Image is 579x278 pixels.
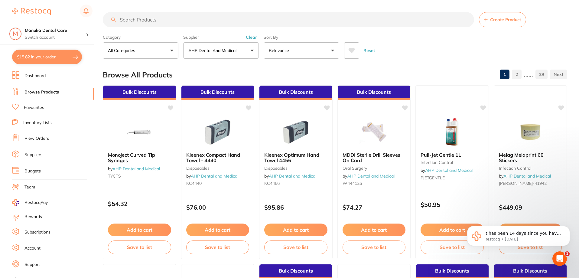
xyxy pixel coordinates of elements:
[108,166,160,172] span: by
[186,204,249,211] p: $76.00
[264,181,280,186] span: KC4456
[264,240,327,254] button: Save to list
[12,8,51,15] img: Restocq Logo
[24,184,35,190] a: Team
[264,152,327,163] b: Kleenex Optimum Hand Towel 4456
[343,181,362,186] span: W444126
[552,251,567,266] iframe: Intercom live chat
[183,34,259,40] label: Supplier
[103,86,176,100] div: Bulk Discounts
[499,173,551,179] span: by
[186,166,249,171] small: disposables
[24,73,46,79] a: Dashboard
[24,152,42,158] a: Suppliers
[24,105,44,111] a: Favourites
[490,17,521,22] span: Create Product
[186,224,249,236] button: Add to cart
[343,204,406,211] p: $74.27
[535,68,548,80] a: 29
[343,152,400,163] span: MDDI Sterile Drill Sleeves On Card
[108,240,171,254] button: Save to list
[343,152,406,163] b: MDDI Sterile Drill Sleeves On Card
[511,117,550,147] img: Melag Melaprint 60 Stickers
[24,200,48,206] span: RestocqPay
[512,68,522,80] a: 2
[120,117,159,147] img: Monoject Curved Tip Syringes
[103,34,178,40] label: Category
[432,117,472,147] img: Puli-Jet Gentle 1L
[186,240,249,254] button: Save to list
[343,224,406,236] button: Add to cart
[499,204,562,211] p: $449.09
[186,152,240,163] span: Kleenex Compact Hand Towel - 4440
[186,152,249,163] b: Kleenex Compact Hand Towel - 4440
[499,152,562,163] b: Melag Melaprint 60 Stickers
[12,199,48,206] a: RestocqPay
[25,34,86,41] p: Switch account
[425,168,473,173] a: AHP Dental and Medical
[458,213,579,262] iframe: Intercom notifications message
[269,47,291,54] p: Relevance
[264,173,316,179] span: by
[103,12,474,27] input: Search Products
[421,224,484,236] button: Add to cart
[23,120,52,126] a: Inventory Lists
[24,89,59,95] a: Browse Products
[264,224,327,236] button: Add to cart
[343,240,406,254] button: Save to list
[421,152,461,158] span: Puli-Jet Gentle 1L
[264,166,327,171] small: disposables
[108,152,155,163] span: Monoject Curved Tip Syringes
[264,204,327,211] p: $95.86
[500,68,509,80] a: 1
[421,168,473,173] span: by
[259,86,332,100] div: Bulk Discounts
[565,251,570,256] span: 1
[503,173,551,179] a: AHP Dental and Medical
[338,86,411,100] div: Bulk Discounts
[421,152,484,158] b: Puli-Jet Gentle 1L
[12,5,51,18] a: Restocq Logo
[499,181,547,186] span: [PERSON_NAME]-41942
[181,86,254,100] div: Bulk Discounts
[264,34,339,40] label: Sort By
[264,42,339,59] button: Relevance
[244,34,259,40] button: Clear
[186,181,202,186] span: KC4440
[421,160,484,165] small: infection control
[499,166,562,171] small: infection control
[191,173,238,179] a: AHP Dental and Medical
[421,175,445,181] span: PJETGENTLE
[347,173,395,179] a: AHP Dental and Medical
[198,117,237,147] img: Kleenex Compact Hand Towel - 4440
[343,166,406,171] small: oral surgery
[269,173,316,179] a: AHP Dental and Medical
[524,71,533,78] p: ......
[24,136,49,142] a: View Orders
[183,42,259,59] button: AHP Dental and Medical
[24,245,41,251] a: Account
[24,229,50,235] a: Subscriptions
[24,262,40,268] a: Support
[9,28,21,40] img: Manuka Dental Care
[108,47,138,54] p: All Categories
[264,152,319,163] span: Kleenex Optimum Hand Towel 4456
[103,71,173,79] h2: Browse All Products
[24,168,41,174] a: Budgets
[499,152,544,163] span: Melag Melaprint 60 Stickers
[421,240,484,254] button: Save to list
[25,28,86,34] h4: Manuka Dental Care
[12,50,82,64] button: $15.82 in your order
[108,224,171,236] button: Add to cart
[108,200,171,207] p: $54.32
[108,173,121,179] span: TYCTS
[362,42,377,59] button: Reset
[354,117,394,147] img: MDDI Sterile Drill Sleeves On Card
[479,12,526,27] button: Create Product
[103,42,178,59] button: All Categories
[24,214,42,220] a: Rewards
